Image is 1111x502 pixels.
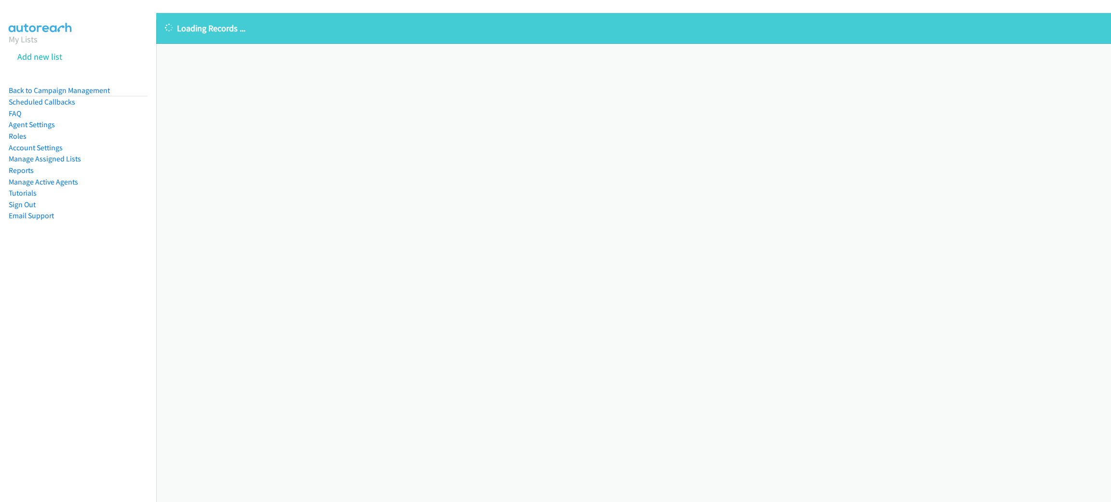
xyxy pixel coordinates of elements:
a: Agent Settings [9,120,55,129]
a: Reports [9,166,34,175]
a: Manage Assigned Lists [9,154,81,163]
a: Tutorials [9,188,37,198]
a: Manage Active Agents [9,177,78,186]
a: FAQ [9,109,21,118]
a: Email Support [9,211,54,220]
p: Loading Records ... [165,22,1102,35]
a: Account Settings [9,143,63,152]
a: Add new list [17,51,62,62]
a: Back to Campaign Management [9,86,110,95]
a: My Lists [9,34,38,45]
a: Sign Out [9,200,36,209]
a: Roles [9,132,27,141]
a: Scheduled Callbacks [9,97,75,106]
